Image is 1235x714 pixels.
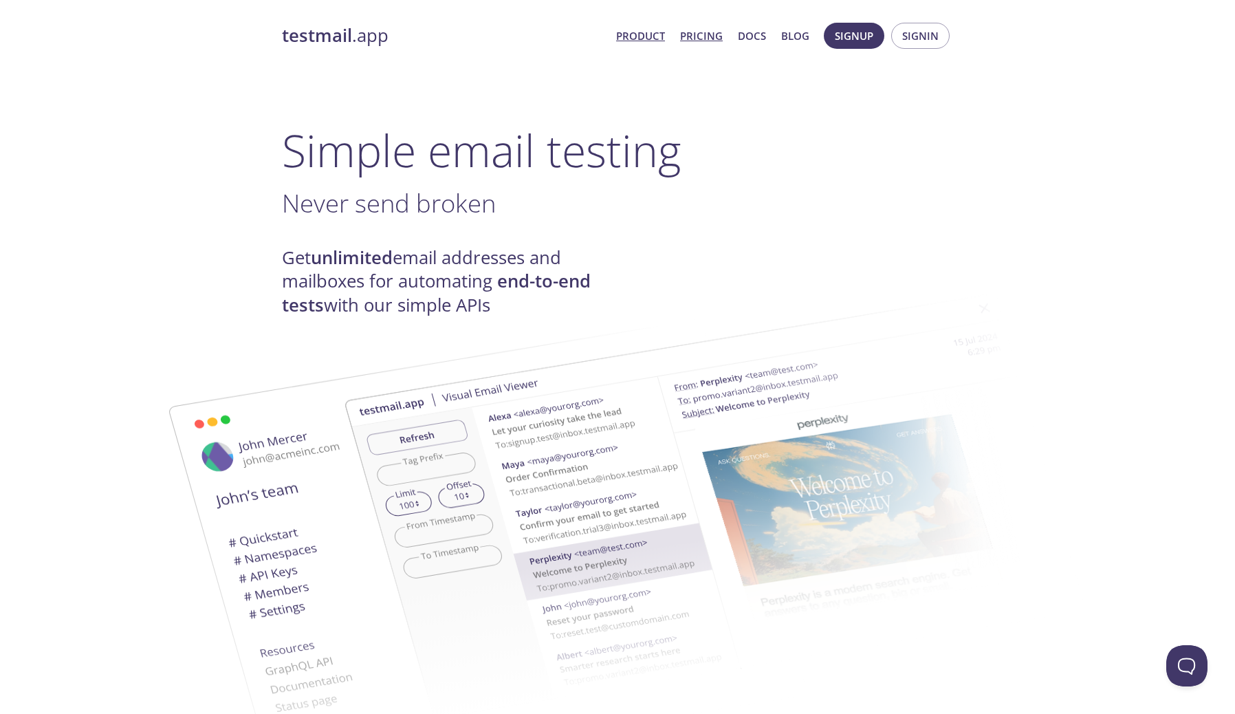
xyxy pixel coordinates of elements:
h4: Get email addresses and mailboxes for automating with our simple APIs [282,246,617,317]
strong: unlimited [311,246,393,270]
a: Product [616,27,665,45]
iframe: Help Scout Beacon - Open [1166,645,1207,686]
span: Signup [835,27,873,45]
span: Signin [902,27,939,45]
span: Never send broken [282,186,496,220]
a: testmail.app [282,24,605,47]
a: Docs [738,27,766,45]
a: Blog [781,27,809,45]
strong: end-to-end tests [282,269,591,316]
button: Signin [891,23,950,49]
h1: Simple email testing [282,124,953,177]
a: Pricing [680,27,723,45]
button: Signup [824,23,884,49]
strong: testmail [282,23,352,47]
